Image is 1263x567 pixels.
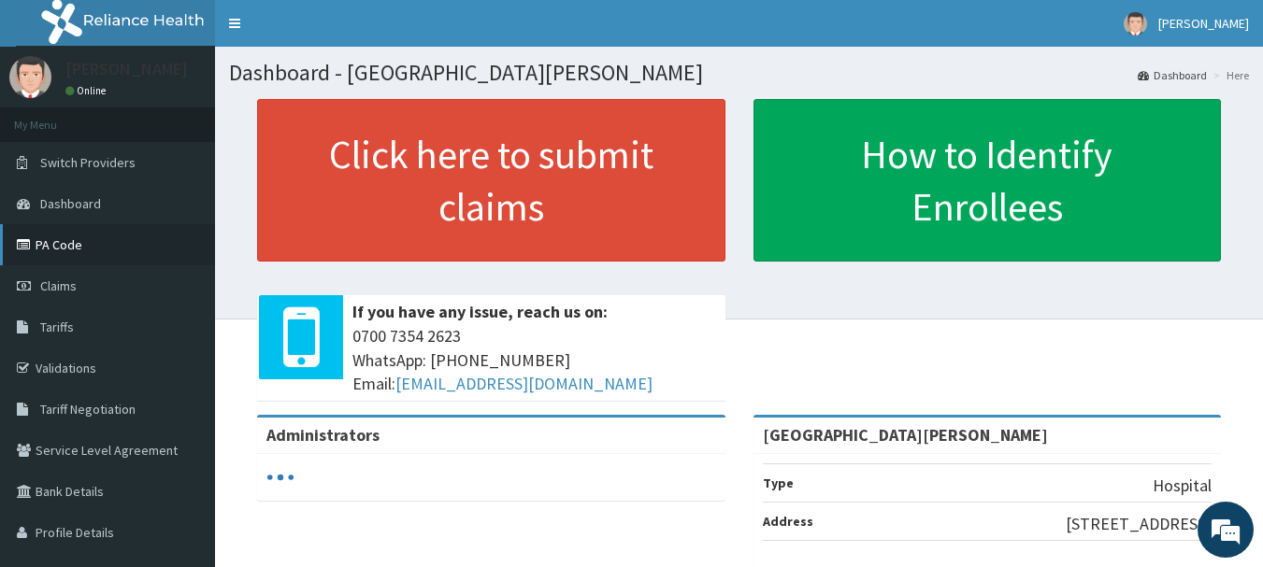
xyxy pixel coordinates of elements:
[1138,67,1207,83] a: Dashboard
[65,61,188,78] p: [PERSON_NAME]
[763,475,794,491] b: Type
[352,324,716,396] span: 0700 7354 2623 WhatsApp: [PHONE_NUMBER] Email:
[65,84,110,97] a: Online
[40,277,77,294] span: Claims
[40,195,101,212] span: Dashboard
[9,56,51,98] img: User Image
[1209,67,1249,83] li: Here
[229,61,1249,85] h1: Dashboard - [GEOGRAPHIC_DATA][PERSON_NAME]
[1124,12,1147,35] img: User Image
[1153,474,1212,498] p: Hospital
[352,301,608,322] b: If you have any issue, reach us on:
[763,424,1048,446] strong: [GEOGRAPHIC_DATA][PERSON_NAME]
[40,401,136,418] span: Tariff Negotiation
[1066,512,1212,536] p: [STREET_ADDRESS]
[40,319,74,335] span: Tariffs
[395,373,653,394] a: [EMAIL_ADDRESS][DOMAIN_NAME]
[266,424,380,446] b: Administrators
[753,99,1222,262] a: How to Identify Enrollees
[1158,15,1249,32] span: [PERSON_NAME]
[763,513,813,530] b: Address
[266,463,294,491] svg: audio-loading
[257,99,725,262] a: Click here to submit claims
[40,154,136,171] span: Switch Providers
